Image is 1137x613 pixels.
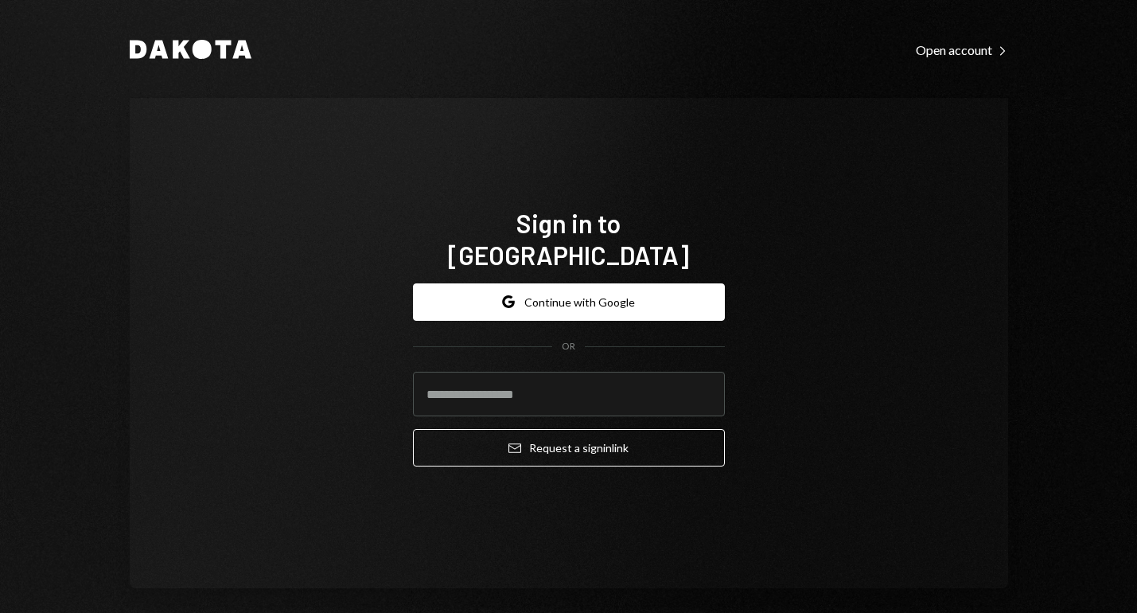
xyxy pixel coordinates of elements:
div: Open account [916,42,1008,58]
a: Open account [916,41,1008,58]
button: Continue with Google [413,283,725,321]
div: OR [562,340,575,353]
button: Request a signinlink [413,429,725,467]
h1: Sign in to [GEOGRAPHIC_DATA] [413,207,725,271]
